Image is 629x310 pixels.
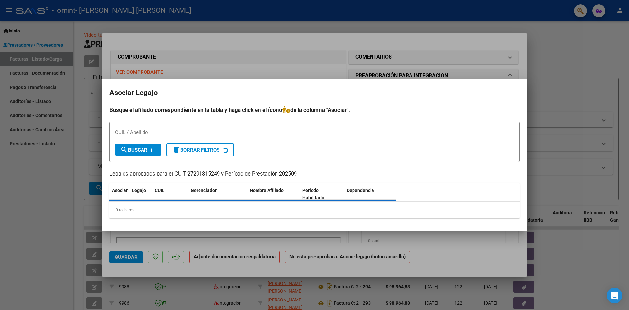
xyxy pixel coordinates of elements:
span: Periodo Habilitado [302,188,324,200]
datatable-header-cell: Gerenciador [188,183,247,205]
p: Legajos aprobados para el CUIT 27291815249 y Período de Prestación 202509 [109,170,520,178]
span: Gerenciador [191,188,217,193]
h2: Asociar Legajo [109,87,520,99]
datatable-header-cell: Dependencia [344,183,397,205]
h4: Busque el afiliado correspondiente en la tabla y haga click en el ícono de la columna "Asociar". [109,106,520,114]
mat-icon: search [120,146,128,154]
button: Borrar Filtros [166,143,234,156]
datatable-header-cell: Legajo [129,183,152,205]
span: Buscar [120,147,147,153]
datatable-header-cell: Periodo Habilitado [300,183,344,205]
mat-icon: delete [172,146,180,154]
datatable-header-cell: Asociar [109,183,129,205]
span: Borrar Filtros [172,147,219,153]
div: Open Intercom Messenger [607,288,622,303]
div: 0 registros [109,202,520,218]
span: CUIL [155,188,164,193]
span: Asociar [112,188,128,193]
span: Dependencia [347,188,374,193]
datatable-header-cell: CUIL [152,183,188,205]
span: Nombre Afiliado [250,188,284,193]
span: Legajo [132,188,146,193]
button: Buscar [115,144,161,156]
datatable-header-cell: Nombre Afiliado [247,183,300,205]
